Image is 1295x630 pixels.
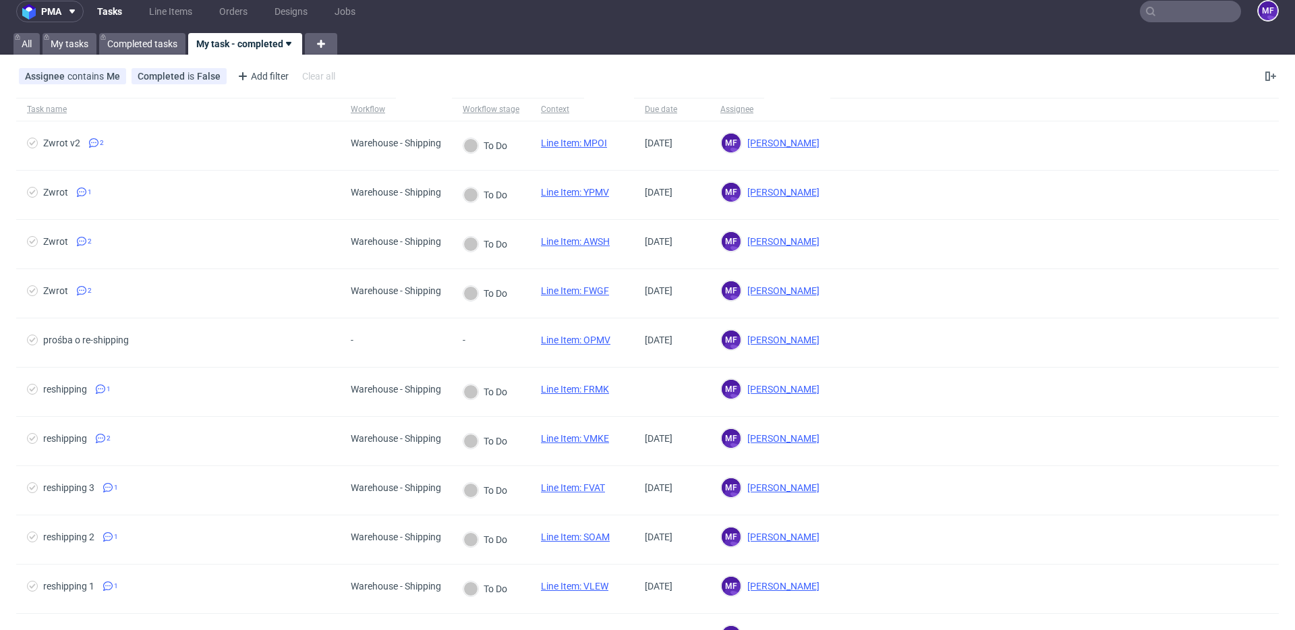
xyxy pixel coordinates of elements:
[722,527,741,546] figcaption: MF
[742,285,819,296] span: [PERSON_NAME]
[89,1,130,22] a: Tasks
[541,236,610,247] a: Line Item: AWSH
[541,335,610,345] a: Line Item: OPMV
[722,281,741,300] figcaption: MF
[645,581,672,592] span: [DATE]
[742,138,819,148] span: [PERSON_NAME]
[43,532,94,542] div: reshipping 2
[88,285,92,296] span: 2
[645,236,672,247] span: [DATE]
[43,384,87,395] div: reshipping
[43,236,68,247] div: Zwrot
[463,138,507,153] div: To Do
[742,384,819,395] span: [PERSON_NAME]
[742,482,819,493] span: [PERSON_NAME]
[463,104,519,115] div: Workflow stage
[43,187,68,198] div: Zwrot
[722,478,741,497] figcaption: MF
[645,104,699,115] span: Due date
[88,187,92,198] span: 1
[720,104,753,115] div: Assignee
[188,71,197,82] span: is
[107,71,120,82] div: Me
[463,532,507,547] div: To Do
[541,104,573,115] div: Context
[463,581,507,596] div: To Do
[43,285,68,296] div: Zwrot
[351,285,441,296] div: Warehouse - Shipping
[541,138,607,148] a: Line Item: MPOI
[351,384,441,395] div: Warehouse - Shipping
[41,7,61,16] span: pma
[43,335,129,345] div: prośba o re-shipping
[645,433,672,444] span: [DATE]
[645,187,672,198] span: [DATE]
[211,1,256,22] a: Orders
[722,183,741,202] figcaption: MF
[27,104,329,115] span: Task name
[351,236,441,247] div: Warehouse - Shipping
[463,335,495,345] div: -
[16,1,84,22] button: pma
[22,4,41,20] img: logo
[25,71,67,82] span: Assignee
[43,482,94,493] div: reshipping 3
[541,187,609,198] a: Line Item: YPMV
[541,285,609,296] a: Line Item: FWGF
[138,71,188,82] span: Completed
[232,65,291,87] div: Add filter
[463,237,507,252] div: To Do
[351,138,441,148] div: Warehouse - Shipping
[742,335,819,345] span: [PERSON_NAME]
[463,286,507,301] div: To Do
[42,33,96,55] a: My tasks
[463,188,507,202] div: To Do
[88,236,92,247] span: 2
[722,232,741,251] figcaption: MF
[742,532,819,542] span: [PERSON_NAME]
[351,187,441,198] div: Warehouse - Shipping
[351,104,385,115] div: Workflow
[114,581,118,592] span: 1
[197,71,221,82] div: False
[43,581,94,592] div: reshipping 1
[107,384,111,395] span: 1
[722,134,741,152] figcaption: MF
[351,581,441,592] div: Warehouse - Shipping
[351,482,441,493] div: Warehouse - Shipping
[645,482,672,493] span: [DATE]
[266,1,316,22] a: Designs
[107,433,111,444] span: 2
[43,433,87,444] div: reshipping
[722,429,741,448] figcaption: MF
[742,187,819,198] span: [PERSON_NAME]
[463,483,507,498] div: To Do
[645,335,672,345] span: [DATE]
[99,33,185,55] a: Completed tasks
[100,138,104,148] span: 2
[541,384,609,395] a: Line Item: FRMK
[541,482,605,493] a: Line Item: FVAT
[541,433,609,444] a: Line Item: VMKE
[351,532,441,542] div: Warehouse - Shipping
[13,33,40,55] a: All
[67,71,107,82] span: contains
[722,577,741,596] figcaption: MF
[188,33,302,55] a: My task - completed
[463,434,507,449] div: To Do
[645,285,672,296] span: [DATE]
[141,1,200,22] a: Line Items
[326,1,364,22] a: Jobs
[463,384,507,399] div: To Do
[541,581,608,592] a: Line Item: VLEW
[541,532,610,542] a: Line Item: SOAM
[114,482,118,493] span: 1
[742,581,819,592] span: [PERSON_NAME]
[299,67,338,86] div: Clear all
[742,433,819,444] span: [PERSON_NAME]
[645,532,672,542] span: [DATE]
[43,138,80,148] div: Zwrot v2
[742,236,819,247] span: [PERSON_NAME]
[114,532,118,542] span: 1
[722,331,741,349] figcaption: MF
